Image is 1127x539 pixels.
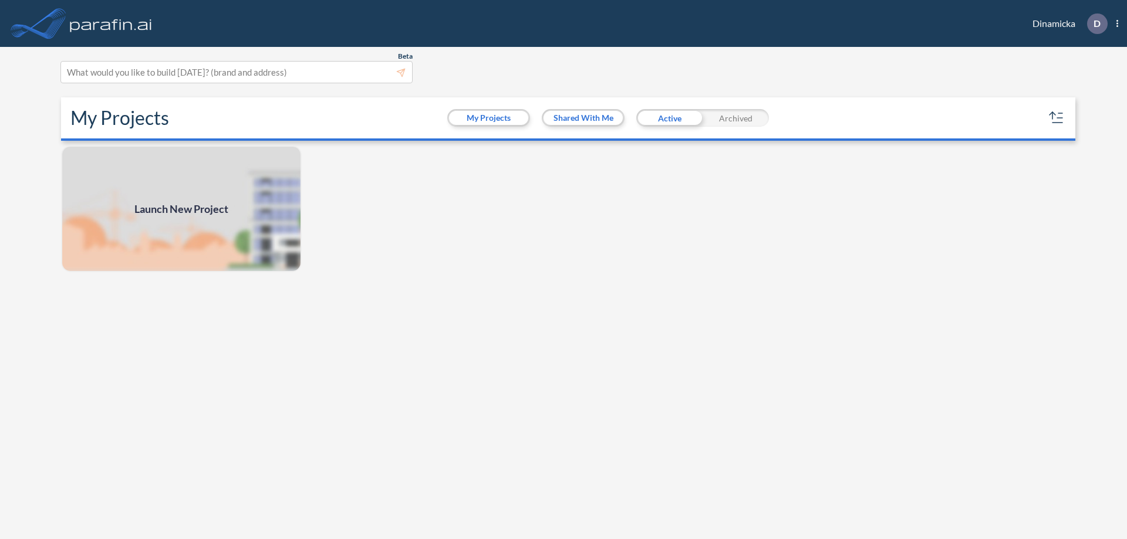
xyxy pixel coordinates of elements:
[1094,18,1101,29] p: D
[70,107,169,129] h2: My Projects
[134,201,228,217] span: Launch New Project
[398,52,413,61] span: Beta
[449,111,528,125] button: My Projects
[61,145,302,272] a: Launch New Project
[1047,109,1066,127] button: sort
[544,111,623,125] button: Shared With Me
[703,109,769,127] div: Archived
[61,145,302,272] img: add
[1015,13,1118,34] div: Dinamicka
[68,12,154,35] img: logo
[636,109,703,127] div: Active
